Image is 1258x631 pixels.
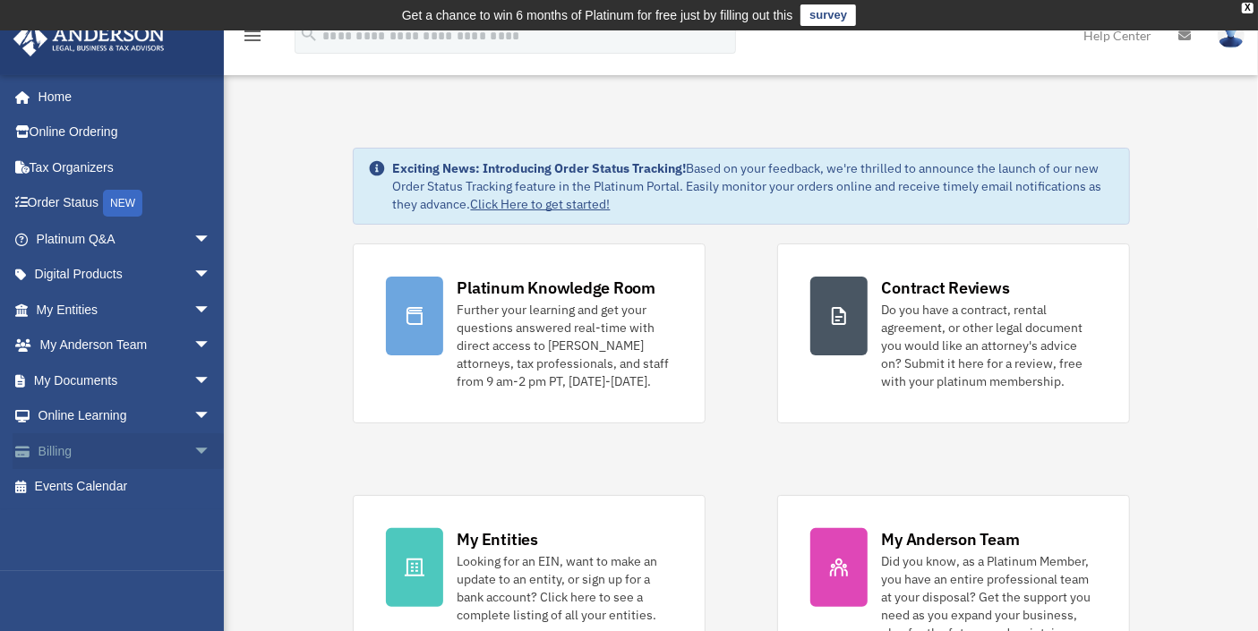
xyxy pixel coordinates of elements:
span: arrow_drop_down [193,362,229,399]
a: Platinum Knowledge Room Further your learning and get your questions answered real-time with dire... [353,243,706,423]
a: My Anderson Teamarrow_drop_down [13,328,238,363]
span: arrow_drop_down [193,221,229,258]
a: Home [13,79,229,115]
span: arrow_drop_down [193,292,229,328]
span: arrow_drop_down [193,328,229,364]
div: close [1242,3,1254,13]
div: Do you have a contract, rental agreement, or other legal document you would like an attorney's ad... [882,301,1097,390]
div: My Entities [458,528,538,550]
a: My Entitiesarrow_drop_down [13,292,238,328]
div: NEW [103,190,142,217]
i: menu [242,25,263,47]
span: arrow_drop_down [193,257,229,294]
a: Digital Productsarrow_drop_down [13,257,238,293]
div: Looking for an EIN, want to make an update to an entity, or sign up for a bank account? Click her... [458,552,672,624]
div: Contract Reviews [882,277,1010,299]
a: Tax Organizers [13,149,238,185]
i: search [299,24,319,44]
a: Online Ordering [13,115,238,150]
a: Events Calendar [13,469,238,505]
div: Get a chance to win 6 months of Platinum for free just by filling out this [402,4,793,26]
div: My Anderson Team [882,528,1020,550]
img: User Pic [1218,22,1245,48]
strong: Exciting News: Introducing Order Status Tracking! [393,160,687,176]
a: Billingarrow_drop_down [13,433,238,469]
a: Online Learningarrow_drop_down [13,398,238,434]
span: arrow_drop_down [193,433,229,470]
a: My Documentsarrow_drop_down [13,362,238,398]
a: Platinum Q&Aarrow_drop_down [13,221,238,257]
a: Click Here to get started! [471,196,611,212]
img: Anderson Advisors Platinum Portal [8,21,170,56]
div: Based on your feedback, we're thrilled to announce the launch of our new Order Status Tracking fe... [393,159,1115,213]
a: Contract Reviews Do you have a contract, rental agreement, or other legal document you would like... [777,243,1130,423]
a: survey [800,4,856,26]
div: Further your learning and get your questions answered real-time with direct access to [PERSON_NAM... [458,301,672,390]
span: arrow_drop_down [193,398,229,435]
a: Order StatusNEW [13,185,238,222]
div: Platinum Knowledge Room [458,277,656,299]
a: menu [242,31,263,47]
